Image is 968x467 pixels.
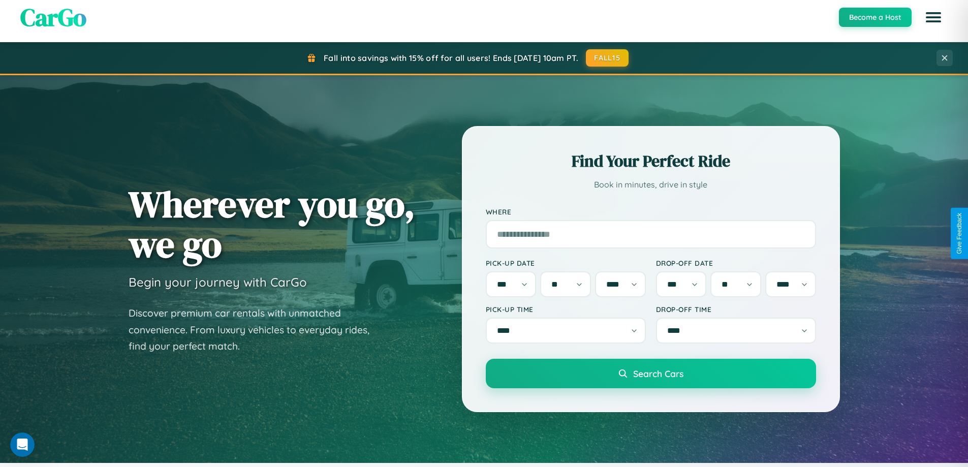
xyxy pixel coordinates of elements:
label: Pick-up Date [486,259,646,267]
h2: Find Your Perfect Ride [486,150,816,172]
span: CarGo [20,1,86,34]
label: Pick-up Time [486,305,646,314]
button: Become a Host [839,8,912,27]
h3: Begin your journey with CarGo [129,274,307,290]
button: Search Cars [486,359,816,388]
span: Search Cars [633,368,683,379]
p: Discover premium car rentals with unmatched convenience. From luxury vehicles to everyday rides, ... [129,305,383,355]
label: Drop-off Time [656,305,816,314]
button: Open menu [919,3,948,32]
label: Where [486,207,816,216]
div: Give Feedback [956,213,963,254]
h1: Wherever you go, we go [129,184,415,264]
label: Drop-off Date [656,259,816,267]
button: FALL15 [586,49,629,67]
iframe: Intercom live chat [10,432,35,457]
span: Fall into savings with 15% off for all users! Ends [DATE] 10am PT. [324,53,578,63]
p: Book in minutes, drive in style [486,177,816,192]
